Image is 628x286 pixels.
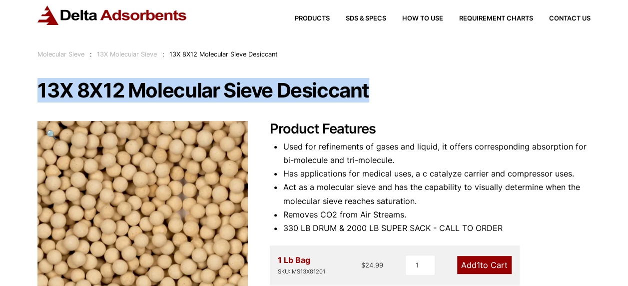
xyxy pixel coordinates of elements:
h2: Product Features [270,121,591,137]
span: $ [361,261,365,269]
div: SKU: MS13X81201 [278,267,325,276]
li: Has applications for medical uses, a c catalyze carrier and compressor uses. [283,167,590,180]
a: SDS & SPECS [330,15,386,22]
img: Delta Adsorbents [37,5,187,25]
a: How to Use [386,15,443,22]
a: Products [279,15,330,22]
a: Molecular Sieve [37,50,84,58]
a: 13X Molecular Sieve [97,50,157,58]
h1: 13X 8X12 Molecular Sieve Desiccant [37,80,590,101]
span: 13X 8X12 Molecular Sieve Desiccant [169,50,278,58]
li: 330 LB DRUM & 2000 LB SUPER SACK - CALL TO ORDER [283,221,590,235]
li: Act as a molecular sieve and has the capability to visually determine when the molecular sieve re... [283,180,590,207]
a: View full-screen image gallery [37,121,65,148]
a: Contact Us [533,15,591,22]
li: Used for refinements of gases and liquid, it offers corresponding absorption for bi-molecule and ... [283,140,590,167]
a: Requirement Charts [443,15,533,22]
span: Requirement Charts [459,15,533,22]
span: 🔍 [46,129,57,140]
a: Add1to Cart [457,256,512,274]
span: Contact Us [549,15,591,22]
span: Products [295,15,330,22]
span: SDS & SPECS [346,15,386,22]
span: 1 [477,260,480,270]
li: Removes CO2 from Air Streams. [283,208,590,221]
bdi: 24.99 [361,261,383,269]
span: : [90,50,92,58]
span: : [162,50,164,58]
span: How to Use [402,15,443,22]
div: 1 Lb Bag [278,253,325,276]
